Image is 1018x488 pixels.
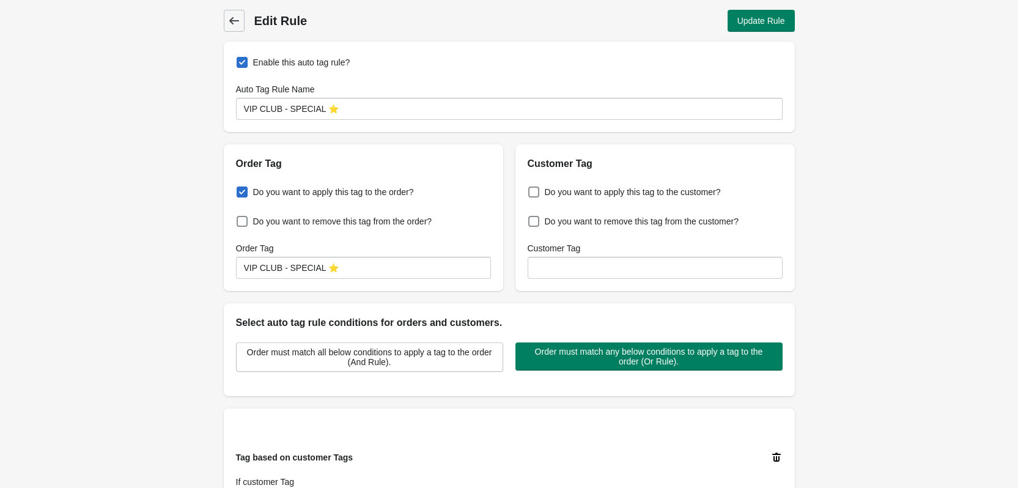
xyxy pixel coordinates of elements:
[236,157,491,171] h2: Order Tag
[525,347,773,366] span: Order must match any below conditions to apply a tag to the order (Or Rule).
[737,16,785,26] span: Update Rule
[253,186,414,198] span: Do you want to apply this tag to the order?
[254,12,507,29] h1: Edit Rule
[528,242,581,254] label: Customer Tag
[545,215,739,227] span: Do you want to remove this tag from the customer?
[236,316,783,330] h2: Select auto tag rule conditions for orders and customers.
[253,56,350,68] span: Enable this auto tag rule?
[528,157,783,171] h2: Customer Tag
[246,347,493,367] span: Order must match all below conditions to apply a tag to the order (And Rule).
[545,186,721,198] span: Do you want to apply this tag to the customer?
[236,476,294,488] label: If customer Tag
[515,342,783,371] button: Order must match any below conditions to apply a tag to the order (Or Rule).
[236,342,503,372] button: Order must match all below conditions to apply a tag to the order (And Rule).
[236,453,353,462] span: Tag based on customer Tags
[236,83,315,95] label: Auto Tag Rule Name
[253,215,432,227] span: Do you want to remove this tag from the order?
[728,10,795,32] button: Update Rule
[236,242,274,254] label: Order Tag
